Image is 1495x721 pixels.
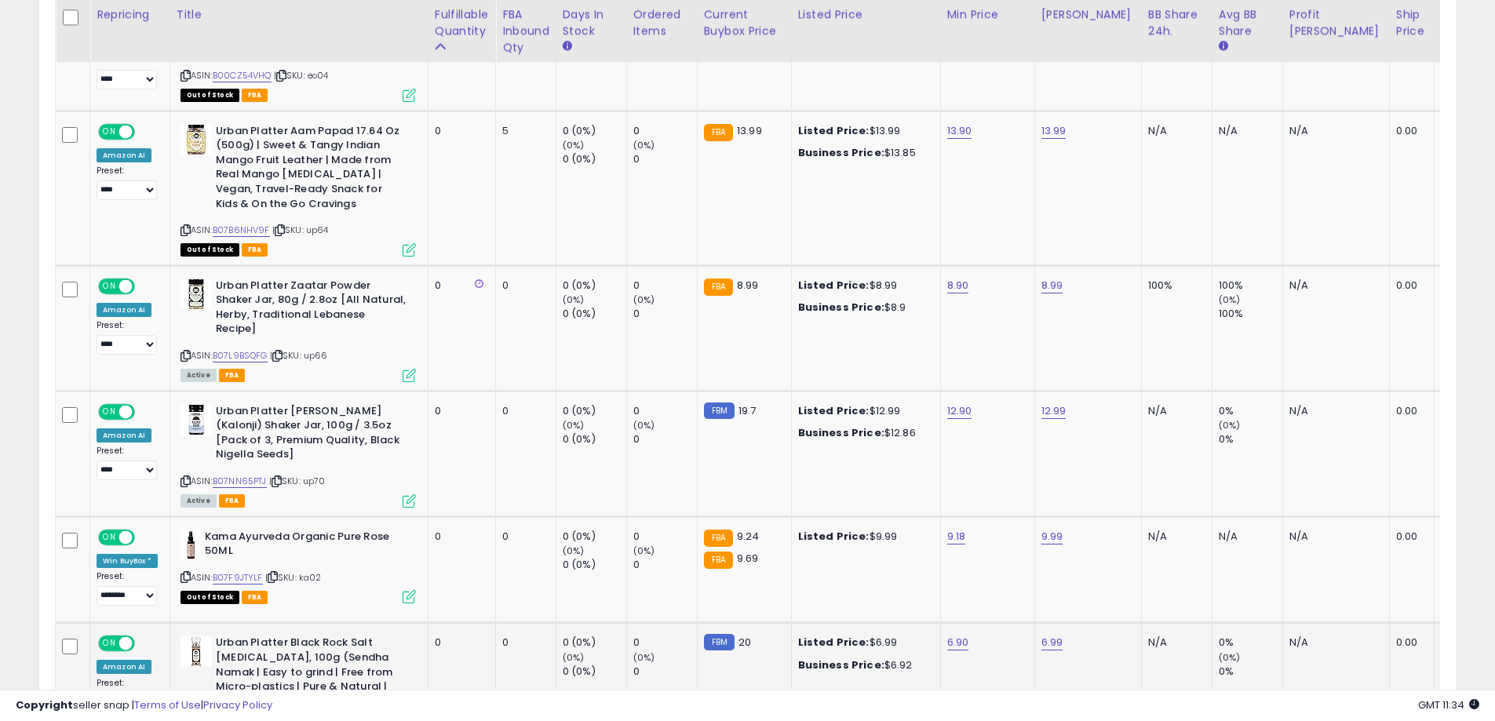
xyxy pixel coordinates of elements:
[1289,530,1377,544] div: N/A
[100,637,119,650] span: ON
[798,124,928,138] div: $13.99
[216,279,407,340] b: Urban Platter Zaatar Powder Shaker Jar, 80g / 2.8oz [All Natural, Herby, Traditional Lebanese Rec...
[100,405,119,418] span: ON
[274,69,329,82] span: | SKU: eo04
[633,665,697,679] div: 0
[704,6,785,39] div: Current Buybox Price
[798,530,928,544] div: $9.99
[435,279,483,293] div: 0
[180,530,416,603] div: ASIN:
[947,529,966,544] a: 9.18
[1148,635,1200,650] div: N/A
[97,571,158,606] div: Preset:
[177,6,421,23] div: Title
[1219,279,1282,293] div: 100%
[1396,279,1422,293] div: 0.00
[798,635,928,650] div: $6.99
[737,123,762,138] span: 13.99
[180,591,239,604] span: All listings that are currently out of stock and unavailable for purchase on Amazon
[563,665,626,679] div: 0 (0%)
[203,697,272,712] a: Privacy Policy
[633,279,697,293] div: 0
[1041,529,1063,544] a: 9.99
[1219,419,1241,432] small: (0%)
[100,125,119,138] span: ON
[1219,307,1282,321] div: 100%
[100,279,119,293] span: ON
[502,530,544,544] div: 0
[216,635,407,712] b: Urban Platter Black Rock Salt [MEDICAL_DATA], 100g (Sendha Namak | Easy to grind | Free from Micr...
[1219,6,1276,39] div: Avg BB Share
[1289,635,1377,650] div: N/A
[97,554,158,568] div: Win BuyBox *
[798,279,928,293] div: $8.99
[947,278,969,293] a: 8.90
[97,303,151,317] div: Amazon AI
[242,89,268,102] span: FBA
[133,637,158,650] span: OFF
[502,279,544,293] div: 0
[216,124,407,215] b: Urban Platter Aam Papad 17.64 Oz (500g) | Sweet & Tangy Indian Mango Fruit Leather | Made from Re...
[16,697,73,712] strong: Copyright
[798,6,934,23] div: Listed Price
[633,293,655,306] small: (0%)
[633,419,655,432] small: (0%)
[563,635,626,650] div: 0 (0%)
[947,6,1028,23] div: Min Price
[737,278,759,293] span: 8.99
[704,634,735,650] small: FBM
[563,544,585,557] small: (0%)
[1219,635,1282,650] div: 0%
[737,551,759,566] span: 9.69
[502,635,544,650] div: 0
[633,432,697,446] div: 0
[133,279,158,293] span: OFF
[213,224,270,237] a: B07B6NHV9F
[265,571,322,584] span: | SKU: ka02
[502,6,549,56] div: FBA inbound Qty
[205,530,396,563] b: Kama Ayurveda Organic Pure Rose 50ML
[435,530,483,544] div: 0
[435,6,489,39] div: Fulfillable Quantity
[502,404,544,418] div: 0
[798,425,884,440] b: Business Price:
[798,404,928,418] div: $12.99
[1396,530,1422,544] div: 0.00
[633,6,691,39] div: Ordered Items
[1289,404,1377,418] div: N/A
[563,293,585,306] small: (0%)
[563,39,572,53] small: Days In Stock.
[633,651,655,664] small: (0%)
[134,697,201,712] a: Terms of Use
[633,124,697,138] div: 0
[97,428,151,442] div: Amazon AI
[798,300,928,315] div: $8.9
[1219,124,1271,138] div: N/A
[563,307,626,321] div: 0 (0%)
[563,139,585,151] small: (0%)
[1396,404,1422,418] div: 0.00
[704,402,735,419] small: FBM
[1289,124,1377,138] div: N/A
[213,69,272,82] a: B00CZ54VHQ
[633,404,697,418] div: 0
[1289,279,1377,293] div: N/A
[633,307,697,321] div: 0
[242,591,268,604] span: FBA
[1219,665,1282,679] div: 0%
[737,529,760,544] span: 9.24
[704,530,733,547] small: FBA
[97,6,163,23] div: Repricing
[435,404,483,418] div: 0
[563,279,626,293] div: 0 (0%)
[947,123,972,139] a: 13.90
[216,404,407,466] b: Urban Platter [PERSON_NAME] (Kalonji) Shaker Jar, 100g / 3.5oz [Pack of 3, Premium Quality, Black...
[947,403,972,419] a: 12.90
[180,404,416,506] div: ASIN:
[1041,123,1067,139] a: 13.99
[502,124,544,138] div: 5
[435,635,483,650] div: 0
[1041,403,1067,419] a: 12.99
[133,125,158,138] span: OFF
[180,243,239,257] span: All listings that are currently out of stock and unavailable for purchase on Amazon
